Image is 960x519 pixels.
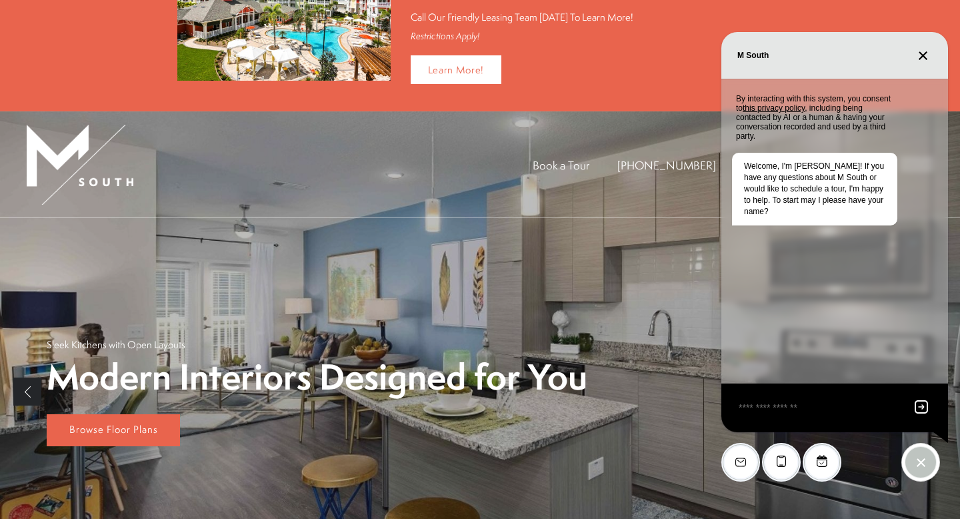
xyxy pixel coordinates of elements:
[47,414,180,446] a: Browse Floor Plans
[617,157,716,173] a: Call Us at 813-570-8014
[27,125,133,205] img: MSouth
[47,338,185,352] p: Sleek Kitchens with Open Layouts
[47,358,587,396] p: Modern Interiors Designed for You
[533,157,589,173] a: Book a Tour
[617,157,716,173] span: [PHONE_NUMBER]
[69,422,158,436] span: Browse Floor Plans
[411,55,502,84] a: Learn More!
[411,31,783,42] div: Restrictions Apply!
[13,378,41,406] a: Previous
